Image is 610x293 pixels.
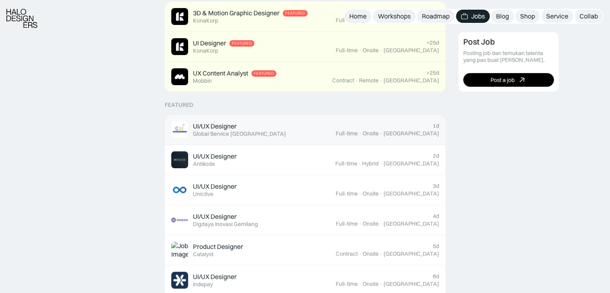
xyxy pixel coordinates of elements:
[336,130,358,137] div: Full-time
[379,250,383,257] div: ·
[193,161,215,167] div: Antikode
[171,242,188,258] img: Job Image
[433,153,439,159] div: 2d
[193,69,248,77] div: UX Content Analyst
[254,71,274,76] div: Featured
[359,77,379,84] div: Remote
[383,77,439,84] div: [GEOGRAPHIC_DATA]
[165,175,446,205] a: Job ImageUI/UX DesignerUnictive3dFull-time·Onsite·[GEOGRAPHIC_DATA]
[520,12,535,20] div: Shop
[359,130,362,137] div: ·
[471,12,485,20] div: Jobs
[336,190,358,197] div: Full-time
[359,281,362,287] div: ·
[433,122,439,129] div: 1d
[378,12,411,20] div: Workshops
[433,273,439,280] div: 6d
[379,220,383,227] div: ·
[193,273,237,281] div: UI/UX Designer
[193,17,218,24] div: KonaKorp
[383,130,439,137] div: [GEOGRAPHIC_DATA]
[362,160,379,167] div: Hybrid
[383,250,439,257] div: [GEOGRAPHIC_DATA]
[575,10,603,23] a: Collab
[193,182,237,191] div: UI/UX Designer
[165,32,446,62] a: Job ImageUI DesignerFeaturedKonaKorp>25dFull-time·Onsite·[GEOGRAPHIC_DATA]
[363,190,379,197] div: Onsite
[363,250,379,257] div: Onsite
[359,190,362,197] div: ·
[165,2,446,32] a: Job Image3D & Motion Graphic DesignerFeaturedKonaKorp>25dFull-time·Onsite·[GEOGRAPHIC_DATA]
[433,183,439,189] div: 3d
[171,272,188,289] img: Job Image
[426,69,439,76] div: >25d
[433,243,439,250] div: 5d
[336,220,358,227] div: Full-time
[463,50,554,63] div: Posting job dan temukan talenta yang pas buat [PERSON_NAME].
[373,10,415,23] a: Workshops
[332,77,354,84] div: Contract
[541,10,573,23] a: Service
[417,10,454,23] a: Roadmap
[171,8,188,25] img: Job Image
[193,191,213,197] div: Unictive
[171,181,188,198] img: Job Image
[363,130,379,137] div: Onsite
[171,38,188,55] img: Job Image
[171,68,188,85] img: Job Image
[171,151,188,168] img: Job Image
[165,102,193,108] div: Featured
[336,281,358,287] div: Full-time
[171,121,188,138] img: Job Image
[193,47,218,54] div: KonaKorp
[165,62,446,92] a: Job ImageUX Content AnalystFeaturedMobbin>25dContract·Remote·[GEOGRAPHIC_DATA]
[193,281,213,288] div: Indepay
[463,73,554,87] a: Post a job
[193,212,237,221] div: UI/UX Designer
[422,12,450,20] div: Roadmap
[193,221,258,228] div: Digdaya Inovasi Gemilang
[379,281,383,287] div: ·
[379,17,383,24] div: ·
[383,220,439,227] div: [GEOGRAPHIC_DATA]
[359,47,362,54] div: ·
[336,250,358,257] div: Contract
[546,12,568,20] div: Service
[193,9,280,17] div: 3D & Motion Graphic Designer
[355,77,358,84] div: ·
[379,190,383,197] div: ·
[285,11,305,16] div: Featured
[358,160,361,167] div: ·
[335,160,357,167] div: Full-time
[359,250,362,257] div: ·
[490,76,515,83] div: Post a job
[363,17,379,24] div: Onsite
[193,251,213,258] div: Catalyst
[345,10,371,23] a: Home
[491,10,514,23] a: Blog
[379,47,383,54] div: ·
[193,130,286,137] div: Global Service [GEOGRAPHIC_DATA]
[193,152,237,161] div: UI/UX Designer
[363,47,379,54] div: Onsite
[193,39,226,47] div: UI Designer
[383,190,439,197] div: [GEOGRAPHIC_DATA]
[165,235,446,265] a: Job ImageProduct DesignerCatalyst5dContract·Onsite·[GEOGRAPHIC_DATA]
[383,17,439,24] div: [GEOGRAPHIC_DATA]
[379,77,383,84] div: ·
[193,77,212,84] div: Mobbin
[363,220,379,227] div: Onsite
[349,12,367,20] div: Home
[379,160,383,167] div: ·
[383,281,439,287] div: [GEOGRAPHIC_DATA]
[463,37,495,47] div: Post Job
[383,47,439,54] div: [GEOGRAPHIC_DATA]
[383,160,439,167] div: [GEOGRAPHIC_DATA]
[193,122,237,130] div: UI/UX Designer
[165,205,446,235] a: Job ImageUI/UX DesignerDigdaya Inovasi Gemilang4dFull-time·Onsite·[GEOGRAPHIC_DATA]
[165,145,446,175] a: Job ImageUI/UX DesignerAntikode2dFull-time·Hybrid·[GEOGRAPHIC_DATA]
[456,10,490,23] a: Jobs
[379,130,383,137] div: ·
[359,220,362,227] div: ·
[363,281,379,287] div: Onsite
